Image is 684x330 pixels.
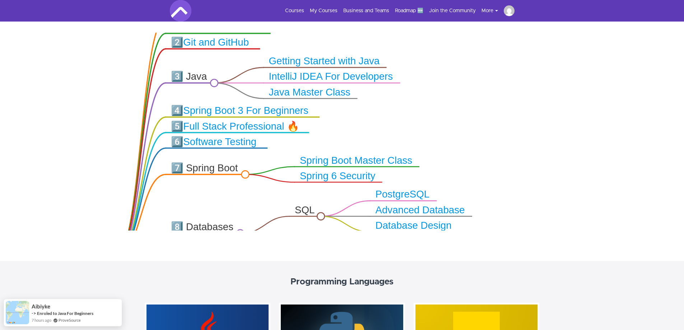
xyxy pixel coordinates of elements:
[171,136,261,148] div: 6️⃣
[37,311,93,316] a: Enroled to Java For Beginners
[504,5,515,16] img: d.castanheira@ymail.com
[269,56,380,66] a: Getting Started with Java
[59,317,81,323] a: ProveSource
[32,303,50,310] span: Aibiyke
[295,204,316,217] div: SQL
[376,205,465,215] a: Advanced Database
[269,87,350,97] a: Java Master Class
[171,162,241,175] div: 7️⃣ Spring Boot
[171,221,236,234] div: 8️⃣ Databases
[171,37,254,49] div: 2️⃣
[481,7,504,14] button: More
[171,71,209,83] div: 3️⃣ Java
[171,21,265,33] div: 1️⃣
[183,121,299,131] a: Full Stack Professional 🔥
[343,7,389,14] a: Business and Teams
[300,171,376,181] a: Spring 6 Security
[183,136,257,147] a: Software Testing
[171,120,303,133] div: 5️⃣
[376,220,452,231] a: Database Design
[300,155,412,166] a: Spring Boot Master Class
[376,189,430,200] a: PostgreSQL
[310,7,338,14] a: My Courses
[183,105,309,116] a: Spring Boot 3 For Beginners
[269,71,393,82] a: IntelliJ IDEA For Developers
[429,7,476,14] a: Join the Community
[32,317,51,323] span: 7 hours ago
[32,310,36,316] span: ->
[183,37,249,47] a: Git and GitHub
[171,105,313,117] div: 4️⃣
[6,301,29,324] img: provesource social proof notification image
[290,278,394,286] strong: Programming Languages
[395,7,423,14] a: Roadmap 🆕
[285,7,304,14] a: Courses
